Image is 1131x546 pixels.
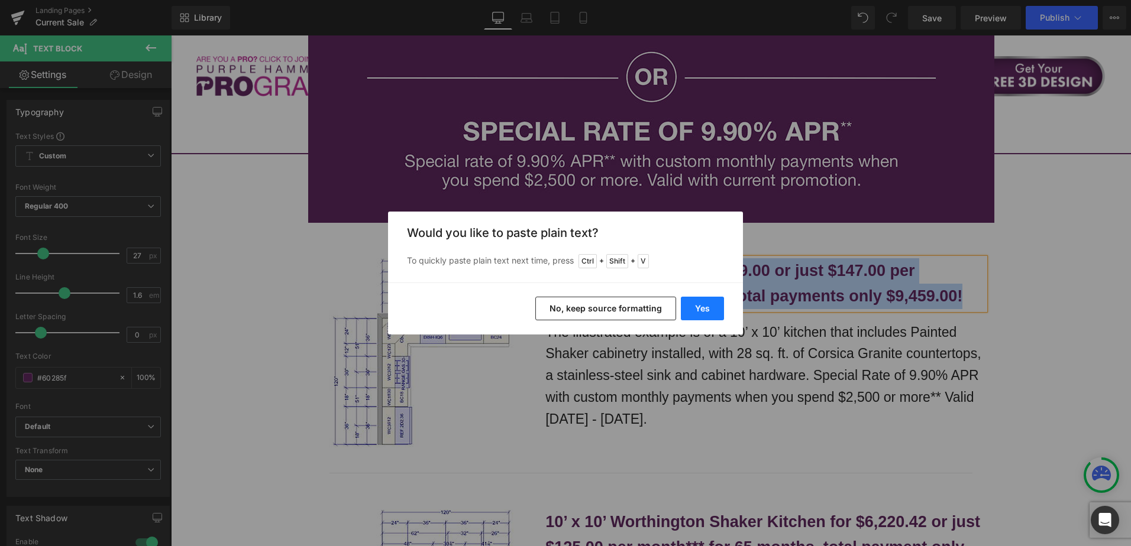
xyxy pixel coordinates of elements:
b: 10’ x 10’ Worthington Shaker Kitchen for $6,220.42 or just $125.00 per month*** for 65 months, to... [374,477,809,546]
span: Ctrl [579,254,597,268]
span: + [631,255,635,267]
p: The illustrated example is of a 10’ x 10’ kitchen that includes Painted Shaker cabinetry installe... [374,286,814,395]
span: Shift [606,254,628,268]
span: V [638,254,649,268]
button: No, keep source formatting [535,297,676,320]
p: To quickly paste plain text next time, press [407,254,724,268]
span: + [599,255,604,267]
button: Yes [681,297,724,320]
div: Open Intercom Messenger [1091,506,1119,534]
b: 10’ x 10’ Kitchen for $7,309.00 or just $147.00 per month*** for 65 months, total payments only $... [374,226,791,269]
h3: Would you like to paste plain text? [407,226,724,240]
